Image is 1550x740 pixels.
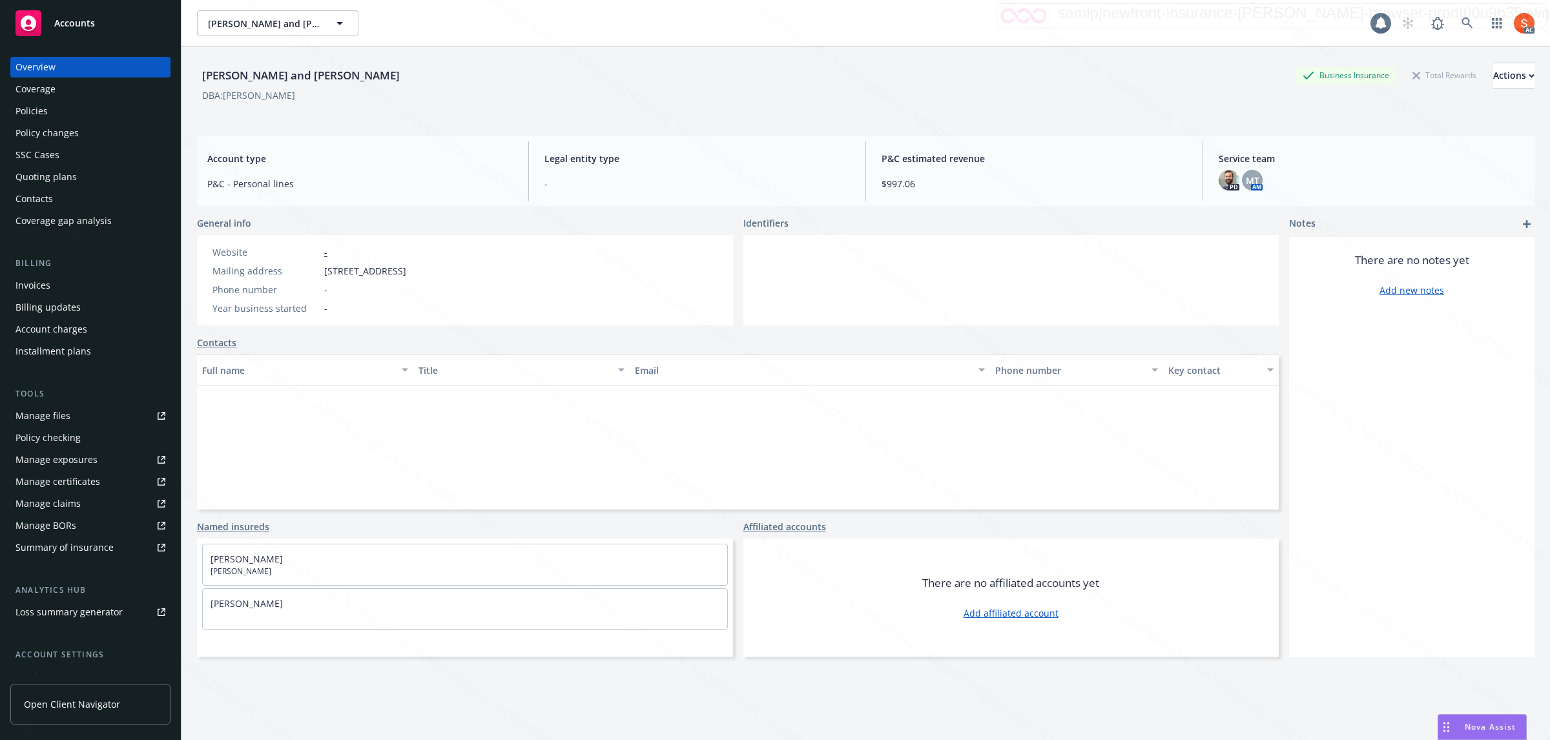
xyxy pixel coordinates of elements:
span: Notes [1289,216,1316,232]
div: Drag to move [1438,715,1454,739]
div: SSC Cases [15,145,59,165]
div: Business Insurance [1296,67,1396,83]
div: Billing updates [15,297,81,318]
span: P&C estimated revenue [882,152,1187,165]
div: Phone number [995,364,1144,377]
div: Invoices [15,275,50,296]
a: Report a Bug [1425,10,1451,36]
div: Full name [202,364,394,377]
div: Policy checking [15,427,81,448]
a: Summary of insurance [10,537,170,558]
img: photo [1514,13,1534,34]
a: - [324,246,327,258]
div: Manage files [15,406,70,426]
div: Manage BORs [15,515,76,536]
a: Overview [10,57,170,77]
button: Email [630,355,990,385]
div: DBA: [PERSON_NAME] [202,88,295,102]
span: Nova Assist [1465,721,1516,732]
span: There are no notes yet [1355,252,1469,268]
div: Manage certificates [15,471,100,492]
button: Title [413,355,630,385]
span: [PERSON_NAME] [211,566,719,577]
span: $997.06 [882,177,1187,190]
a: Coverage gap analysis [10,211,170,231]
div: Installment plans [15,341,91,362]
div: Manage exposures [15,449,98,470]
div: Coverage [15,79,56,99]
button: Nova Assist [1438,714,1527,740]
button: Phone number [990,355,1163,385]
a: Start snowing [1395,10,1421,36]
span: Account type [207,152,513,165]
a: Add affiliated account [964,606,1059,620]
div: Loss summary generator [15,602,123,622]
div: Phone number [212,283,319,296]
div: Policy changes [15,123,79,143]
div: Account charges [15,319,87,340]
a: Policy changes [10,123,170,143]
a: Billing updates [10,297,170,318]
a: Contacts [197,336,236,349]
div: Contacts [15,189,53,209]
span: MT [1246,174,1259,187]
div: Website [212,245,319,259]
a: Coverage [10,79,170,99]
a: Service team [10,666,170,687]
a: Account charges [10,319,170,340]
a: Named insureds [197,520,269,533]
a: Loss summary generator [10,602,170,622]
a: Policy checking [10,427,170,448]
div: Overview [15,57,56,77]
div: Policies [15,101,48,121]
div: Email [635,364,971,377]
button: [PERSON_NAME] and [PERSON_NAME] [197,10,358,36]
div: Actions [1493,63,1534,88]
div: Year business started [212,302,319,315]
span: - [324,302,327,315]
a: Manage BORs [10,515,170,536]
a: Manage certificates [10,471,170,492]
div: Summary of insurance [15,537,114,558]
span: General info [197,216,251,230]
div: Manage claims [15,493,81,514]
div: Mailing address [212,264,319,278]
div: [PERSON_NAME] and [PERSON_NAME] [197,67,405,84]
a: Policies [10,101,170,121]
span: P&C - Personal lines [207,177,513,190]
a: [PERSON_NAME] [211,553,283,565]
span: Identifiers [743,216,789,230]
span: Open Client Navigator [24,697,120,711]
a: add [1519,216,1534,232]
a: Switch app [1484,10,1510,36]
div: Analytics hub [10,584,170,597]
span: Accounts [54,18,95,28]
span: - [544,177,850,190]
a: Quoting plans [10,167,170,187]
a: [PERSON_NAME] [211,597,283,610]
a: Affiliated accounts [743,520,826,533]
div: Quoting plans [15,167,77,187]
a: Add new notes [1379,283,1444,297]
div: Title [418,364,610,377]
a: Search [1454,10,1480,36]
span: [STREET_ADDRESS] [324,264,406,278]
a: Manage files [10,406,170,426]
div: Coverage gap analysis [15,211,112,231]
span: There are no affiliated accounts yet [922,575,1099,591]
a: Accounts [10,5,170,41]
a: Installment plans [10,341,170,362]
a: Manage exposures [10,449,170,470]
div: Tools [10,387,170,400]
div: Service team [15,666,71,687]
div: Key contact [1168,364,1259,377]
img: photo [1219,170,1239,190]
div: Billing [10,257,170,270]
a: SSC Cases [10,145,170,165]
span: Legal entity type [544,152,850,165]
a: Manage claims [10,493,170,514]
div: Total Rewards [1406,67,1483,83]
div: Account settings [10,648,170,661]
span: [PERSON_NAME] and [PERSON_NAME] [208,17,320,30]
a: Invoices [10,275,170,296]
